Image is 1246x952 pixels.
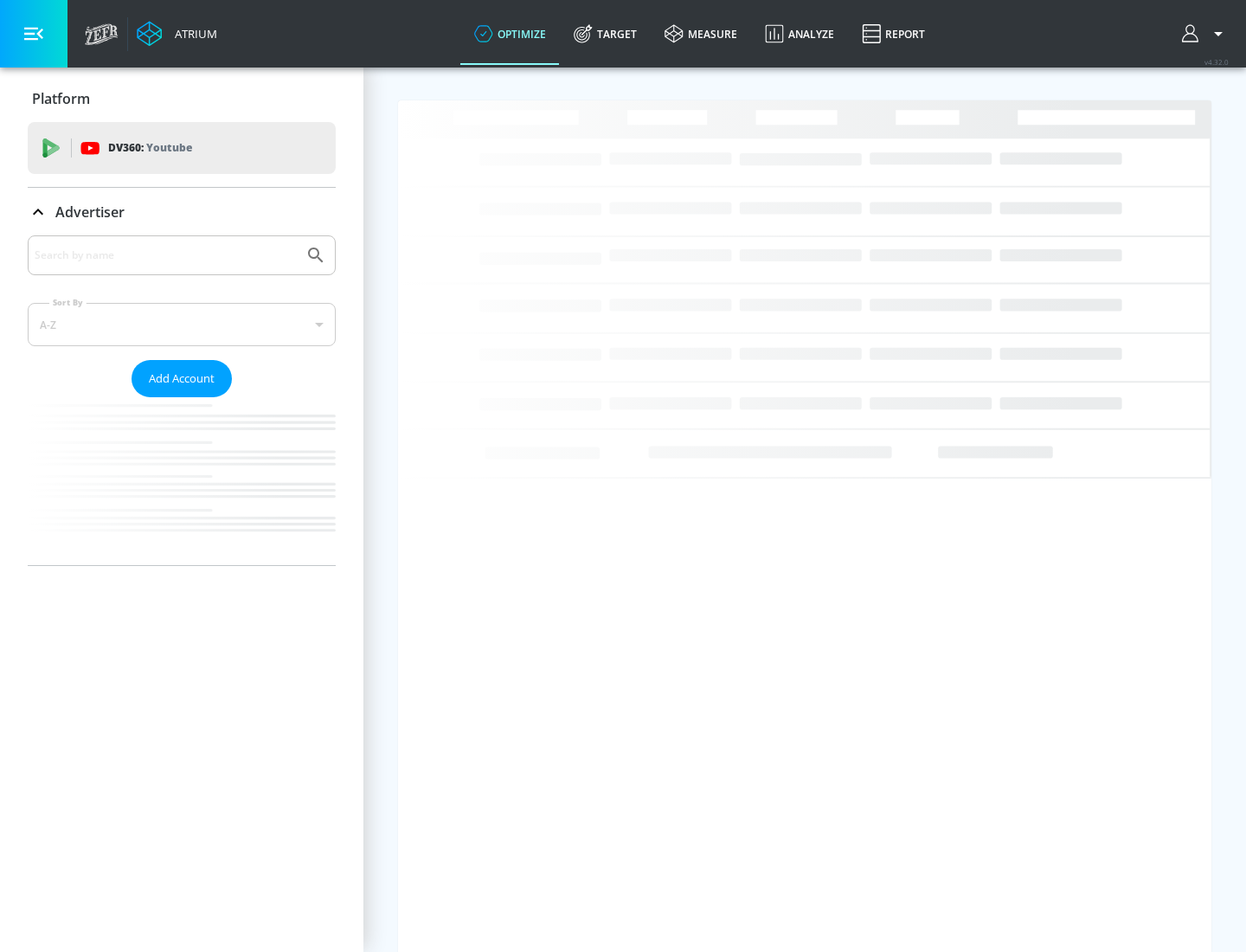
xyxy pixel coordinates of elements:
span: Add Account [149,369,215,389]
a: optimize [460,3,560,65]
a: measure [651,3,751,65]
a: Analyze [751,3,848,65]
div: DV360: Youtube [28,122,336,174]
div: Advertiser [28,235,336,565]
nav: list of Advertiser [28,397,336,565]
p: Advertiser [55,203,125,222]
button: Add Account [132,360,232,397]
a: Atrium [137,21,217,47]
a: Target [560,3,651,65]
span: v 4.32.0 [1204,57,1229,67]
a: Report [848,3,939,65]
div: Platform [28,74,336,123]
input: Search by name [35,244,297,267]
p: Youtube [146,138,192,157]
label: Sort By [49,297,87,308]
div: Atrium [168,26,217,42]
p: DV360: [108,138,192,158]
div: Advertiser [28,188,336,236]
div: A-Z [28,303,336,346]
p: Platform [32,89,90,108]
